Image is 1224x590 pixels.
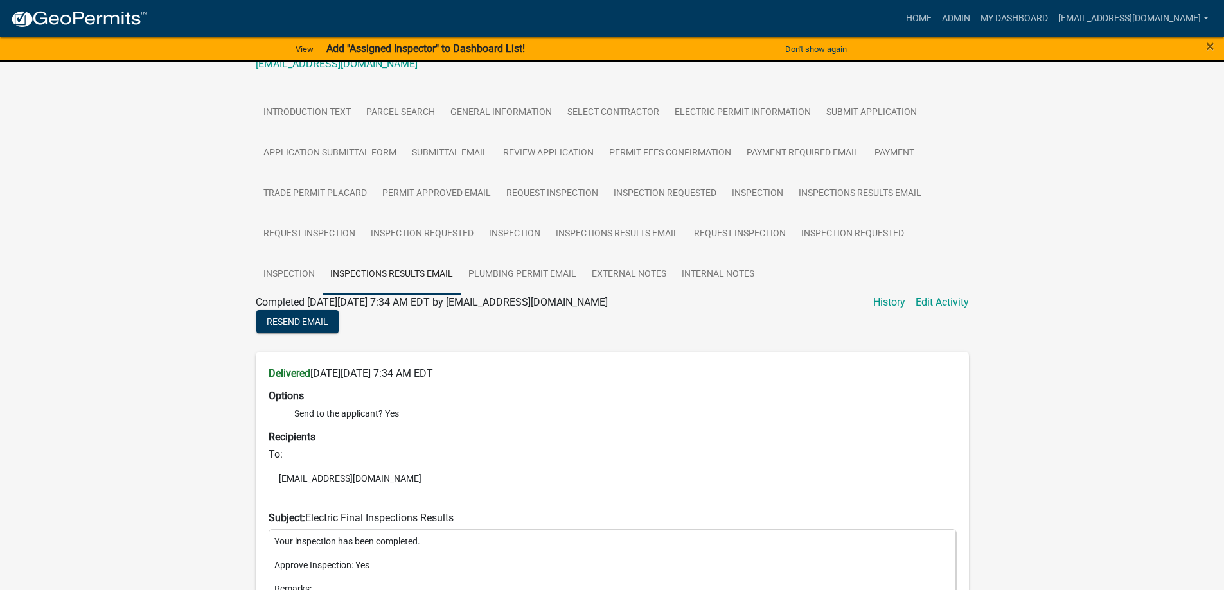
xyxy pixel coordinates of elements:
[269,448,956,460] h6: To:
[326,42,525,55] strong: Add "Assigned Inspector" to Dashboard List!
[256,92,359,134] a: Introduction Text
[601,133,739,174] a: Permit Fees Confirmation
[375,173,499,214] a: Permit Approved Email
[1206,39,1214,54] button: Close
[606,173,724,214] a: Inspection Requested
[274,559,950,572] p: Approve Inspection: Yes
[1206,37,1214,55] span: ×
[269,512,305,524] strong: Subject:
[686,214,794,255] a: Request Inspection
[256,133,404,174] a: Application Submittal Form
[499,173,606,214] a: Request Inspection
[256,310,339,333] button: Resend Email
[363,214,481,255] a: Inspection Requested
[495,133,601,174] a: Review Application
[269,367,310,379] strong: Delivered
[269,390,304,402] strong: Options
[867,133,922,174] a: Payment
[724,173,791,214] a: Inspection
[794,214,912,255] a: Inspection Requested
[975,6,1053,31] a: My Dashboard
[323,254,461,295] a: Inspections Results Email
[274,535,950,548] p: Your inspection has been completed.
[481,214,548,255] a: Inspection
[916,295,969,310] a: Edit Activity
[269,512,956,524] h6: Electric Final Inspections Results
[1053,6,1214,31] a: [EMAIL_ADDRESS][DOMAIN_NAME]
[269,431,315,443] strong: Recipients
[873,295,905,310] a: History
[667,92,819,134] a: Electric Permit Information
[791,173,929,214] a: Inspections Results Email
[584,254,674,295] a: External Notes
[901,6,937,31] a: Home
[404,133,495,174] a: Submittal Email
[780,39,852,60] button: Don't show again
[256,296,608,308] span: Completed [DATE][DATE] 7:34 AM EDT by [EMAIL_ADDRESS][DOMAIN_NAME]
[819,92,925,134] a: Submit Application
[359,92,443,134] a: Parcel search
[256,214,363,255] a: Request Inspection
[739,133,867,174] a: Payment Required Email
[256,173,375,214] a: Trade Permit Placard
[269,367,956,379] h6: [DATE][DATE] 7:34 AM EDT
[290,39,319,60] a: View
[674,254,762,295] a: Internal Notes
[548,214,686,255] a: Inspections Results Email
[256,254,323,295] a: Inspection
[256,58,418,70] a: [EMAIL_ADDRESS][DOMAIN_NAME]
[937,6,975,31] a: Admin
[267,316,328,326] span: Resend Email
[560,92,667,134] a: Select Contractor
[443,92,560,134] a: General Information
[294,407,956,421] li: Send to the applicant? Yes
[269,469,956,488] li: [EMAIL_ADDRESS][DOMAIN_NAME]
[461,254,584,295] a: Plumbing Permit Email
